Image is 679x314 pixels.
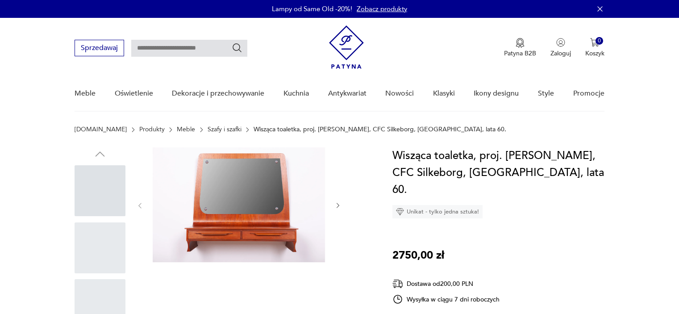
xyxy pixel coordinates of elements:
[392,205,483,218] div: Unikat - tylko jedna sztuka!
[392,278,403,289] img: Ikona dostawy
[585,49,604,58] p: Koszyk
[357,4,407,13] a: Zobacz produkty
[254,126,506,133] p: Wisząca toaletka, proj. [PERSON_NAME], CFC Silkeborg, [GEOGRAPHIC_DATA], lata 60.
[392,294,500,305] div: Wysyłka w ciągu 7 dni roboczych
[596,37,603,45] div: 0
[139,126,165,133] a: Produkty
[516,38,525,48] img: Ikona medalu
[328,76,367,111] a: Antykwariat
[396,208,404,216] img: Ikona diamentu
[550,38,571,58] button: Zaloguj
[75,46,124,52] a: Sprzedawaj
[283,76,309,111] a: Kuchnia
[392,147,604,198] h1: Wisząca toaletka, proj. [PERSON_NAME], CFC Silkeborg, [GEOGRAPHIC_DATA], lata 60.
[573,76,604,111] a: Promocje
[208,126,242,133] a: Szafy i szafki
[504,49,536,58] p: Patyna B2B
[474,76,519,111] a: Ikony designu
[153,147,325,262] img: Zdjęcie produktu Wisząca toaletka, proj. J. Andersen, CFC Silkeborg, Dania, lata 60.
[272,4,352,13] p: Lampy od Same Old -20%!
[177,126,195,133] a: Meble
[504,38,536,58] a: Ikona medaluPatyna B2B
[75,76,96,111] a: Meble
[392,278,500,289] div: Dostawa od 200,00 PLN
[585,38,604,58] button: 0Koszyk
[75,40,124,56] button: Sprzedawaj
[556,38,565,47] img: Ikonka użytkownika
[75,126,127,133] a: [DOMAIN_NAME]
[385,76,414,111] a: Nowości
[115,76,153,111] a: Oświetlenie
[538,76,554,111] a: Style
[329,25,364,69] img: Patyna - sklep z meblami i dekoracjami vintage
[232,42,242,53] button: Szukaj
[433,76,455,111] a: Klasyki
[504,38,536,58] button: Patyna B2B
[392,247,444,264] p: 2750,00 zł
[172,76,264,111] a: Dekoracje i przechowywanie
[550,49,571,58] p: Zaloguj
[590,38,599,47] img: Ikona koszyka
